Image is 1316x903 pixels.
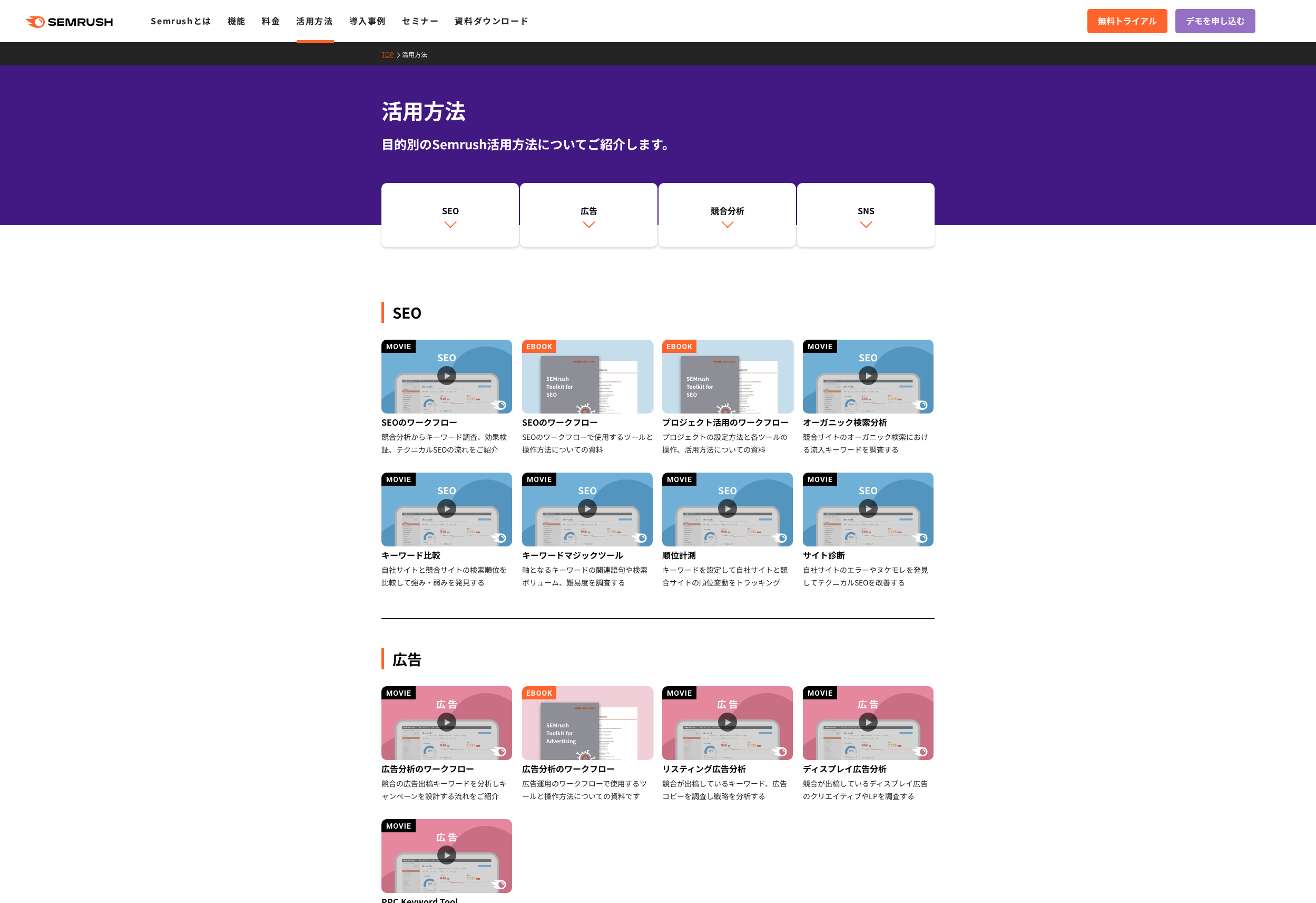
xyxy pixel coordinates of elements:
div: 広告 [525,204,652,217]
div: 順位計測 [662,546,794,563]
div: SEO [381,302,935,323]
a: 無料トライアル [1087,9,1167,33]
div: 競合分析からキーワード調査、効果検証、テクニカルSEOの流れをご紹介 [381,430,514,456]
div: SNS [802,204,929,217]
a: 資料ダウンロード [455,14,529,27]
div: 競合が出稿しているディスプレイ広告のクリエイティブやLPを調査する [803,777,935,802]
a: キーワードマジックツール 軸となるキーワードの関連語句や検索ボリューム、難易度を調査する [522,473,654,589]
a: ディスプレイ広告分析 競合が出稿しているディスプレイ広告のクリエイティブやLPを調査する [803,686,935,802]
a: TOP [381,50,402,59]
div: SEOのワークフロー [522,414,654,430]
div: キーワードを設定して自社サイトと競合サイトの順位変動をトラッキング [662,563,794,589]
div: 競合サイトのオーガニック検索における流入キーワードを調査する [803,430,935,456]
a: 活用方法 [402,50,435,59]
div: SEOのワークフロー [381,414,514,430]
div: SEOのワークフローで使用するツールと操作方法についての資料 [522,430,654,456]
a: 広告分析のワークフロー 競合の広告出稿キーワードを分析しキャンペーンを設計する流れをご紹介 [381,686,514,802]
div: 軸となるキーワードの関連語句や検索ボリューム、難易度を調査する [522,563,654,589]
a: オーガニック検索分析 競合サイトのオーガニック検索における流入キーワードを調査する [803,340,935,456]
a: リスティング広告分析 競合が出稿しているキーワード、広告コピーを調査し戦略を分析する [662,686,794,802]
h1: 活用方法 [381,95,935,126]
span: デモを申し込む [1186,14,1245,28]
a: サイト診断 自社サイトのエラーやヌケモレを発見してテクニカルSEOを改善する [803,473,935,589]
div: サイト診断 [803,546,935,563]
a: 機能 [228,14,246,27]
a: SEOのワークフロー 競合分析からキーワード調査、効果検証、テクニカルSEOの流れをご紹介 [381,340,514,456]
a: キーワード比較 自社サイトと競合サイトの検索順位を比較して強み・弱みを発見する [381,473,514,589]
div: SEO [387,204,514,217]
a: 活用方法 [296,14,333,27]
div: オーガニック検索分析 [803,414,935,430]
a: SEOのワークフロー SEOのワークフローで使用するツールと操作方法についての資料 [522,340,654,456]
span: 無料トライアル [1098,14,1157,28]
div: リスティング広告分析 [662,760,794,777]
div: 広告運用のワークフローで使用するツールと操作方法についての資料です [522,777,654,802]
div: 目的別のSemrush活用方法についてご紹介します。 [381,135,935,153]
a: プロジェクト活用のワークフロー プロジェクトの設定方法と各ツールの操作、活用方法についての資料 [662,340,794,456]
a: Semrushとは [151,14,211,27]
a: 導入事例 [349,14,386,27]
div: 広告分析のワークフロー [522,760,654,777]
a: SEO [381,183,519,247]
div: 自社サイトと競合サイトの検索順位を比較して強み・弱みを発見する [381,563,514,589]
a: セミナー [402,14,439,27]
div: キーワードマジックツール [522,546,654,563]
div: 競合分析 [664,204,791,217]
a: SNS [797,183,935,247]
a: デモを申し込む [1175,9,1255,33]
a: 競合分析 [659,183,796,247]
div: 自社サイトのエラーやヌケモレを発見してテクニカルSEOを改善する [803,563,935,589]
a: 料金 [262,14,280,27]
div: 競合が出稿しているキーワード、広告コピーを調査し戦略を分析する [662,777,794,802]
div: プロジェクトの設定方法と各ツールの操作、活用方法についての資料 [662,430,794,456]
div: 広告分析のワークフロー [381,760,514,777]
div: ディスプレイ広告分析 [803,760,935,777]
div: 広告 [381,648,935,669]
a: 広告分析のワークフロー 広告運用のワークフローで使用するツールと操作方法についての資料です [522,686,654,802]
a: 順位計測 キーワードを設定して自社サイトと競合サイトの順位変動をトラッキング [662,473,794,589]
div: プロジェクト活用のワークフロー [662,414,794,430]
div: キーワード比較 [381,546,514,563]
div: 競合の広告出稿キーワードを分析しキャンペーンを設計する流れをご紹介 [381,777,514,802]
a: 広告 [520,183,657,247]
